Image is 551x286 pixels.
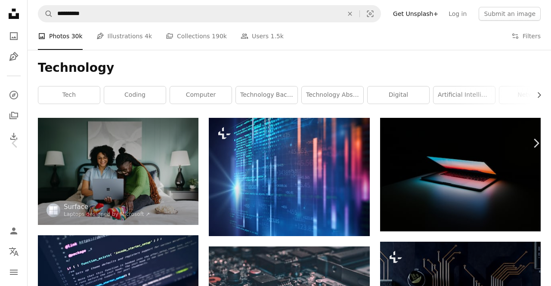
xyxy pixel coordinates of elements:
a: coding [104,86,166,104]
button: Language [5,243,22,260]
a: digital [368,86,429,104]
img: gray and black laptop computer on surface [380,118,541,231]
a: a woman sitting on a bed using a laptop [38,167,198,175]
button: Menu [5,264,22,281]
button: Submit an image [479,7,541,21]
a: technology background [236,86,297,104]
span: 190k [212,31,227,41]
h1: Technology [38,60,541,76]
button: Clear [341,6,359,22]
img: Go to Surface's profile [46,203,60,217]
button: Search Unsplash [38,6,53,22]
span: 4k [145,31,152,41]
a: Log in [443,7,472,21]
img: digital code number abstract background, represent coding technology and programming languages. [209,118,369,236]
a: digital code number abstract background, represent coding technology and programming languages. [209,173,369,181]
a: technology abstract [302,86,363,104]
button: Filters [511,22,541,50]
a: Next [521,102,551,185]
a: Illustrations 4k [96,22,152,50]
span: 1.5k [271,31,284,41]
a: artificial intelligence [433,86,495,104]
a: Users 1.5k [241,22,284,50]
a: Laptops designed by Microsoft ↗ [64,211,150,217]
a: Explore [5,86,22,104]
a: Illustrations [5,48,22,65]
a: Photos [5,28,22,45]
a: Surface [64,203,150,211]
a: Collections 190k [166,22,227,50]
button: Visual search [360,6,381,22]
img: a woman sitting on a bed using a laptop [38,118,198,225]
a: Get Unsplash+ [388,7,443,21]
form: Find visuals sitewide [38,5,381,22]
a: tech [38,86,100,104]
a: gray and black laptop computer on surface [380,171,541,178]
button: scroll list to the right [531,86,541,104]
a: computer [170,86,232,104]
a: Log in / Sign up [5,222,22,240]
